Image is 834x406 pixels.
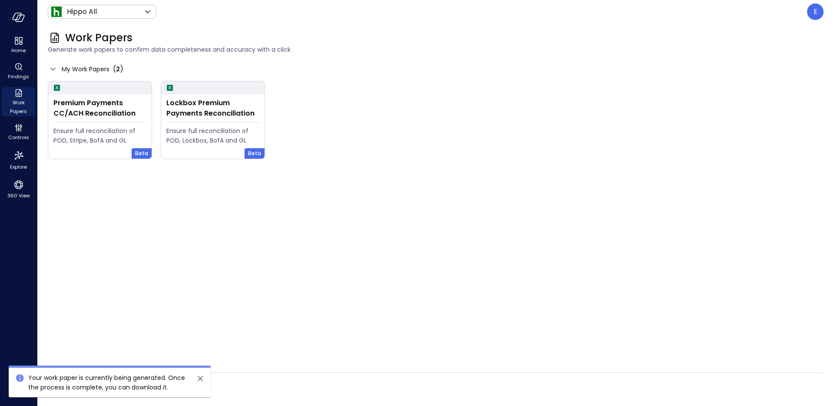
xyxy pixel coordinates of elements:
[62,64,109,74] span: My Work Papers
[116,65,120,73] span: 2
[2,122,35,143] div: Controls
[28,373,185,392] span: Your work paper is currently being generated. Once the process is complete, you can download it.
[5,98,32,116] span: Work Papers
[8,72,29,81] span: Findings
[807,3,824,20] div: Eleanor Yehudai
[248,149,261,158] span: Beta
[11,46,26,55] span: Home
[10,163,27,171] span: Explore
[135,149,148,158] span: Beta
[51,7,62,17] img: Icon
[53,126,146,145] div: Ensure full reconciliation of POD, Stripe, BofA and GL
[2,87,35,116] div: Work Papers
[2,148,35,172] div: Explore
[8,133,29,142] span: Controls
[67,7,97,17] p: Hippo All
[53,98,146,119] div: Premium Payments CC/ACH Reconciliation
[166,126,259,145] div: Ensure full reconciliation of POD, Lockbox, BofA and GL
[166,98,259,119] div: Lockbox Premium Payments Reconciliation
[113,64,123,74] div: ( )
[195,373,205,384] button: close
[65,31,132,45] span: Work Papers
[7,191,30,200] span: 360 View
[48,45,824,54] span: Generate work papers to confirm data completeness and accuracy with a click
[814,7,817,17] p: E
[2,177,35,201] div: 360 View
[2,61,35,82] div: Findings
[2,35,35,56] div: Home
